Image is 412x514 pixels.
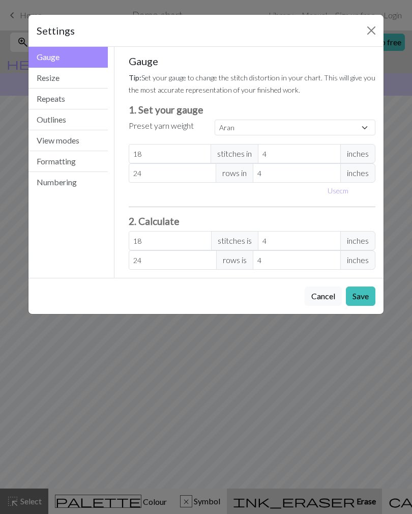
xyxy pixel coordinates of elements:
[37,23,75,38] h5: Settings
[346,287,375,306] button: Save
[340,144,375,163] span: inches
[28,130,108,151] button: View modes
[28,47,108,68] button: Gauge
[363,22,379,39] button: Close
[28,89,108,109] button: Repeats
[129,120,194,132] label: Preset yarn weight
[323,183,353,198] button: Usecm
[129,73,141,82] strong: Tip:
[129,215,376,227] h3: 2. Calculate
[28,172,108,192] button: Numbering
[129,55,376,67] h5: Gauge
[340,231,375,250] span: inches
[211,144,258,163] span: stitches in
[28,68,108,89] button: Resize
[129,104,376,116] h3: 1. Set your gauge
[28,151,108,172] button: Formatting
[211,231,258,250] span: stitches is
[340,250,375,270] span: inches
[129,73,375,94] small: Set your gauge to change the stitch distortion in your chart. This will give you the most accurat...
[340,163,375,183] span: inches
[216,163,253,183] span: rows in
[216,250,253,270] span: rows is
[28,109,108,130] button: Outlines
[305,287,342,306] button: Cancel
